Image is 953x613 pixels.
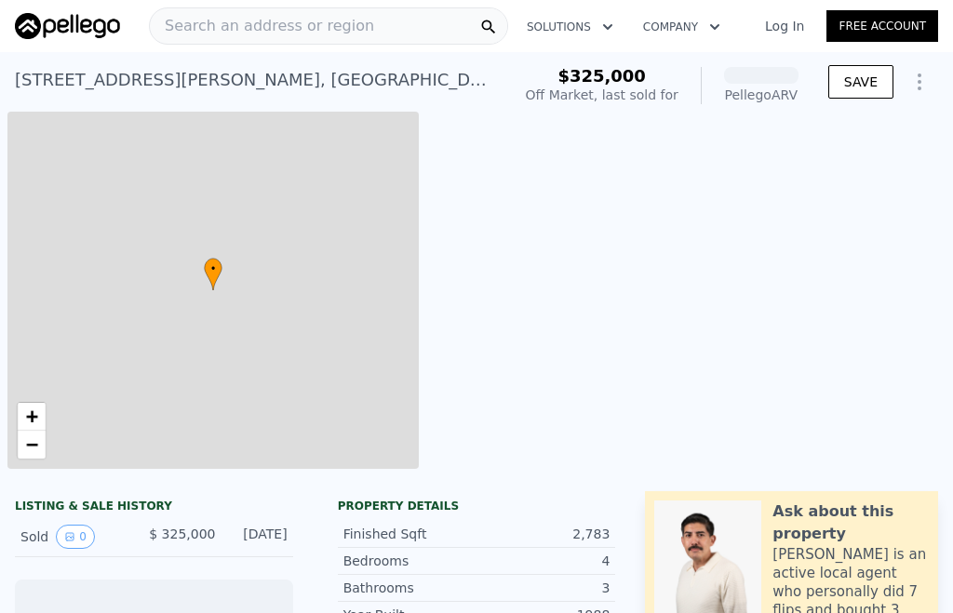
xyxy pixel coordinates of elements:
[20,525,134,549] div: Sold
[18,403,46,431] a: Zoom in
[343,525,476,543] div: Finished Sqft
[343,552,476,570] div: Bedrooms
[56,525,95,549] button: View historical data
[772,500,929,545] div: Ask about this property
[826,10,938,42] a: Free Account
[901,63,938,100] button: Show Options
[26,405,38,428] span: +
[15,499,293,517] div: LISTING & SALE HISTORY
[204,258,222,290] div: •
[15,13,120,39] img: Pellego
[743,17,826,35] a: Log In
[828,65,893,99] button: SAVE
[18,431,46,459] a: Zoom out
[204,260,222,277] span: •
[476,552,610,570] div: 4
[231,525,288,549] div: [DATE]
[628,10,735,44] button: Company
[557,66,646,86] span: $325,000
[512,10,628,44] button: Solutions
[26,433,38,456] span: −
[343,579,476,597] div: Bathrooms
[338,499,616,513] div: Property details
[476,579,610,597] div: 3
[526,86,678,104] div: Off Market, last sold for
[149,526,215,541] span: $ 325,000
[150,15,374,37] span: Search an address or region
[476,525,610,543] div: 2,783
[724,86,799,104] div: Pellego ARV
[15,67,496,93] div: [STREET_ADDRESS][PERSON_NAME] , [GEOGRAPHIC_DATA] , CA 91201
